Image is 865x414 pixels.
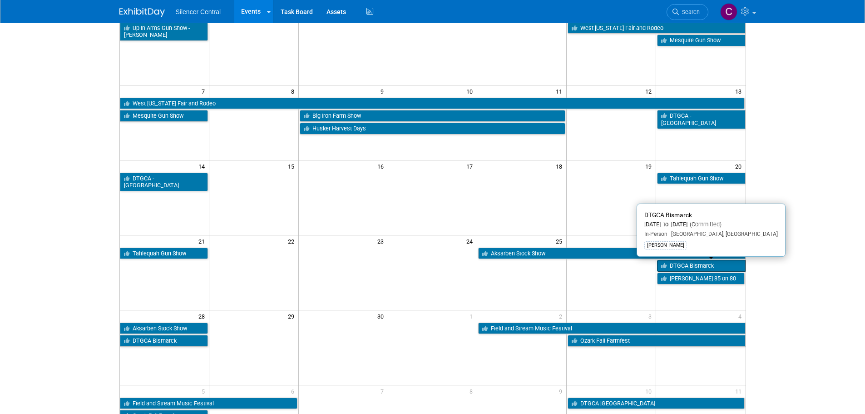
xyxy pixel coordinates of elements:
[478,248,745,259] a: Aksarben Stock Show
[657,273,744,284] a: [PERSON_NAME] 85 on 80
[555,235,566,247] span: 25
[198,310,209,322] span: 28
[300,123,566,135] a: Husker Harvest Days
[120,335,208,347] a: DTGCA Bismarck
[469,310,477,322] span: 1
[380,385,388,397] span: 7
[644,385,656,397] span: 10
[120,22,208,41] a: Up In Arms Gun Show - [PERSON_NAME]
[720,3,737,20] img: Cade Cox
[290,385,298,397] span: 6
[644,160,656,172] span: 19
[734,85,746,97] span: 13
[287,235,298,247] span: 22
[300,110,566,122] a: Big Iron Farm Show
[555,85,566,97] span: 11
[644,211,692,219] span: DTGCA Bismarck
[679,9,700,15] span: Search
[734,385,746,397] span: 11
[734,160,746,172] span: 20
[555,160,566,172] span: 18
[657,173,745,185] a: Tahlequah Gun Show
[120,398,297,409] a: Field and Stream Music Festival
[376,160,388,172] span: 16
[644,241,687,249] div: [PERSON_NAME]
[287,160,298,172] span: 15
[469,385,477,397] span: 8
[568,22,745,34] a: West [US_STATE] Fair and Rodeo
[380,85,388,97] span: 9
[119,8,165,17] img: ExhibitDay
[648,310,656,322] span: 3
[657,260,745,272] a: DTGCA Bismarck
[376,235,388,247] span: 23
[687,221,722,228] span: (Committed)
[176,8,221,15] span: Silencer Central
[568,398,744,409] a: DTGCA [GEOGRAPHIC_DATA]
[667,4,708,20] a: Search
[198,235,209,247] span: 21
[201,85,209,97] span: 7
[667,231,778,237] span: [GEOGRAPHIC_DATA], [GEOGRAPHIC_DATA]
[657,110,745,129] a: DTGCA - [GEOGRAPHIC_DATA]
[120,98,745,110] a: West [US_STATE] Fair and Rodeo
[644,231,667,237] span: In-Person
[465,235,477,247] span: 24
[465,85,477,97] span: 10
[120,323,208,334] a: Aksarben Stock Show
[465,160,477,172] span: 17
[201,385,209,397] span: 5
[644,221,778,229] div: [DATE] to [DATE]
[558,310,566,322] span: 2
[290,85,298,97] span: 8
[120,248,208,259] a: Tahlequah Gun Show
[376,310,388,322] span: 30
[568,335,745,347] a: Ozark Fall Farmfest
[737,310,746,322] span: 4
[657,35,745,46] a: Mesquite Gun Show
[287,310,298,322] span: 29
[120,110,208,122] a: Mesquite Gun Show
[644,85,656,97] span: 12
[120,173,208,191] a: DTGCA - [GEOGRAPHIC_DATA]
[478,323,745,334] a: Field and Stream Music Festival
[558,385,566,397] span: 9
[198,160,209,172] span: 14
